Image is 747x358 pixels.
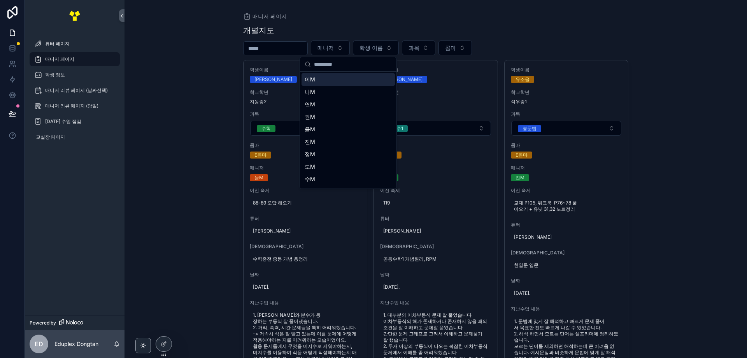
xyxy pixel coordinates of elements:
[511,89,622,95] span: 학교학년
[380,67,491,73] span: 학생이름
[302,148,395,160] div: 정M
[45,56,74,62] span: 매니저 페이지
[45,103,98,109] span: 매니저 리뷰 페이지 (당일)
[445,44,456,52] span: 콤마
[45,87,108,93] span: 매니저 리뷰 페이지 (날짜선택)
[511,222,622,228] span: 튜터
[380,243,491,250] span: [DEMOGRAPHIC_DATA]
[250,187,361,194] span: 이전 숙제
[516,152,528,159] div: E콤마
[385,76,423,83] div: [PERSON_NAME]
[516,76,530,83] div: 유소율
[409,44,419,52] span: 과목
[250,272,361,278] span: 날짜
[383,228,488,234] span: [PERSON_NAME]
[383,256,488,262] span: 공통수학1 개념원리, RPM
[514,290,619,296] span: [DATE].
[516,174,524,181] div: 진M
[523,125,537,132] div: 영문법
[302,123,395,136] div: 율M
[380,187,491,194] span: 이전 숙제
[317,44,334,52] span: 매니저
[243,12,287,20] a: 매니저 페이지
[30,37,120,51] a: 튜터 페이지
[25,316,124,330] a: Powered by
[302,136,395,148] div: 진M
[359,44,383,52] span: 학생 이름
[30,83,120,97] a: 매니저 리뷰 페이지 (날짜선택)
[45,72,65,78] span: 학생 정보
[353,41,399,55] button: Select Button
[250,142,361,148] span: 콤마
[302,173,395,185] div: 수M
[254,174,263,181] div: 율M
[302,160,395,173] div: 도M
[383,284,488,290] span: [DATE].
[402,41,435,55] button: Select Button
[253,284,358,290] span: [DATE].
[511,165,622,171] span: 매니저
[250,111,361,117] span: 과목
[250,300,361,306] span: 지난수업 내용
[511,111,622,117] span: 과목
[511,306,622,312] span: 지난수업 내용
[253,228,358,234] span: [PERSON_NAME]
[68,9,81,22] img: App logo
[261,125,271,132] div: 수학
[30,68,120,82] a: 학생 정보
[254,76,292,83] div: [PERSON_NAME]
[511,278,622,284] span: 날짜
[30,52,120,66] a: 매니저 페이지
[250,165,361,171] span: 매니저
[35,339,43,349] span: ED
[45,118,81,125] span: [DATE] 수업 점검
[381,121,491,136] button: Select Button
[380,272,491,278] span: 날짜
[511,187,622,194] span: 이전 숙제
[438,41,472,55] button: Select Button
[511,250,622,256] span: [DEMOGRAPHIC_DATA]
[250,99,361,105] span: 치동중2
[380,99,491,105] span: 반송중1
[250,215,361,222] span: 튜터
[254,152,267,159] div: E콤마
[250,67,361,73] span: 학생이름
[30,130,120,144] a: 교실장 페이지
[392,125,403,132] div: 공수1
[380,111,491,117] span: 과목
[514,200,619,212] span: 교재 P105, 워크북 P76~78 풀어오기 + 유닛 31,32 노트정리
[514,262,619,268] span: 천일문 입문
[250,121,361,136] button: Select Button
[54,340,98,348] p: Eduplex Dongtan
[383,200,488,206] span: 119
[511,67,622,73] span: 학생이름
[380,300,491,306] span: 지난수업 내용
[45,41,70,47] span: 튜터 페이지
[30,99,120,113] a: 매니저 리뷰 페이지 (당일)
[250,89,361,95] span: 학교학년
[302,86,395,98] div: 나M
[250,243,361,250] span: [DEMOGRAPHIC_DATA]
[253,12,287,20] span: 매니저 페이지
[300,72,396,189] div: Suggestions
[302,111,395,123] div: 권M
[311,41,350,55] button: Select Button
[302,73,395,86] div: 이M
[514,234,619,240] span: [PERSON_NAME]
[36,134,65,140] span: 교실장 페이지
[302,98,395,111] div: 연M
[380,142,491,148] span: 콤마
[253,200,358,206] span: 88-89 오답 해오기
[302,185,395,198] div: 은M
[253,256,358,262] span: 수력충전 중등 개념 총정리
[511,142,622,148] span: 콤마
[25,31,124,154] div: scrollable content
[380,89,491,95] span: 학교학년
[511,99,622,105] span: 석우중1
[380,165,491,171] span: 매니저
[243,25,274,36] h1: 개별지도
[511,121,622,136] button: Select Button
[30,115,120,129] a: [DATE] 수업 점검
[30,320,56,326] span: Powered by
[380,215,491,222] span: 튜터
